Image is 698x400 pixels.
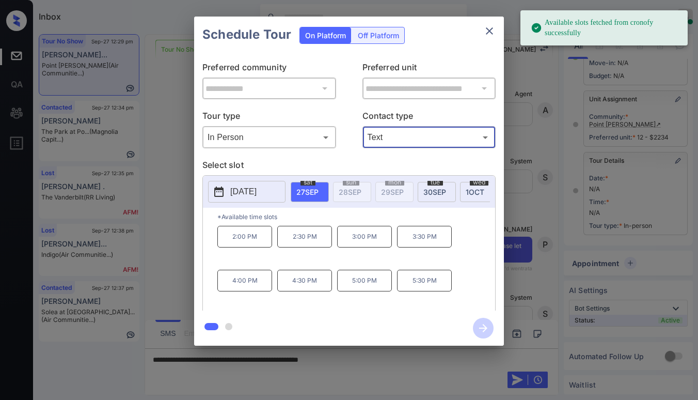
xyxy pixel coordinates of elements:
[194,17,299,53] h2: Schedule Tour
[397,226,452,248] p: 3:30 PM
[205,129,334,146] div: In Person
[300,27,351,43] div: On Platform
[202,110,336,126] p: Tour type
[362,61,496,78] p: Preferred unit
[466,188,484,196] span: 1 OCT
[337,226,392,248] p: 3:00 PM
[423,188,446,196] span: 30 SEP
[230,186,257,198] p: [DATE]
[300,179,315,186] span: sat
[277,226,332,248] p: 2:30 PM
[277,270,332,291] p: 4:30 PM
[362,110,496,126] p: Contact type
[418,182,456,202] div: date-select
[291,182,329,202] div: date-select
[460,182,498,202] div: date-select
[337,270,392,291] p: 5:00 PM
[479,21,500,41] button: close
[208,181,285,203] button: [DATE]
[217,270,272,291] p: 4:00 PM
[427,179,443,186] span: tue
[365,129,494,146] div: Text
[397,270,452,291] p: 5:30 PM
[202,159,496,175] p: Select slot
[202,61,336,78] p: Preferred community
[353,27,404,43] div: Off Platform
[217,226,272,248] p: 2:00 PM
[470,179,488,186] span: wed
[467,315,500,342] button: btn-next
[296,188,319,196] span: 27 SEP
[531,13,679,42] div: Available slots fetched from cronofy successfully
[217,208,495,226] p: *Available time slots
